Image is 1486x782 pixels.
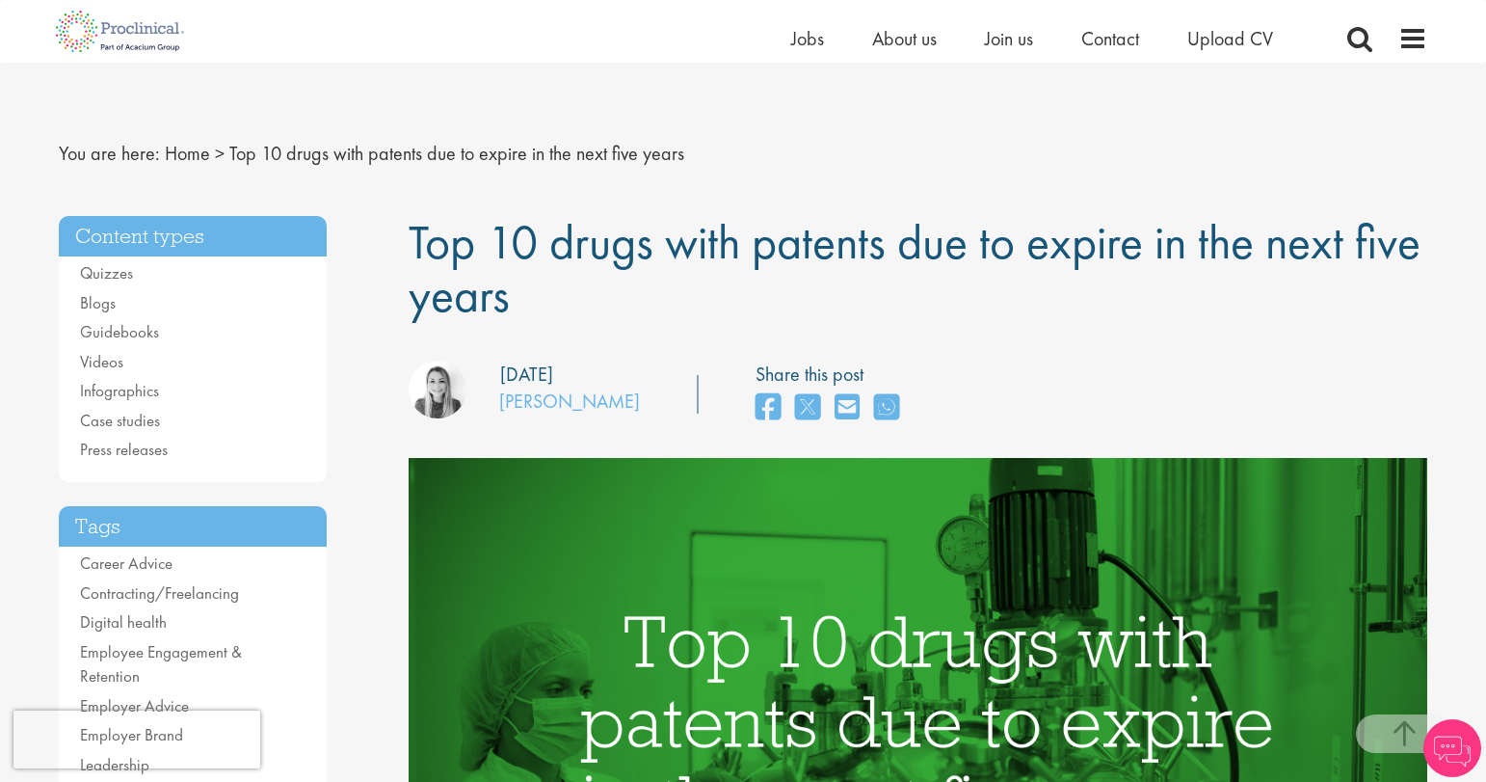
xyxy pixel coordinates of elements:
[80,553,172,574] a: Career Advice
[80,380,159,401] a: Infographics
[80,292,116,313] a: Blogs
[409,361,466,418] img: Hannah Burke
[795,388,820,429] a: share on twitter
[756,361,909,389] label: Share this post
[409,211,1420,326] span: Top 10 drugs with patents due to expire in the next five years
[80,321,159,342] a: Guidebooks
[500,361,553,389] div: [DATE]
[756,388,781,429] a: share on facebook
[985,26,1033,51] a: Join us
[59,506,327,548] h3: Tags
[229,141,684,166] span: Top 10 drugs with patents due to expire in the next five years
[59,216,327,257] h3: Content types
[499,389,640,414] a: [PERSON_NAME]
[80,754,149,775] a: Leadership
[80,695,189,716] a: Employer Advice
[872,26,937,51] a: About us
[791,26,824,51] a: Jobs
[165,141,210,166] a: breadcrumb link
[80,351,123,372] a: Videos
[80,582,239,604] a: Contracting/Freelancing
[80,410,160,431] a: Case studies
[1423,719,1481,777] img: Chatbot
[215,141,225,166] span: >
[80,611,167,633] a: Digital health
[835,388,860,429] a: share on email
[80,439,168,460] a: Press releases
[874,388,899,429] a: share on whats app
[80,262,133,283] a: Quizzes
[13,711,260,769] iframe: reCAPTCHA
[1081,26,1139,51] a: Contact
[1187,26,1273,51] a: Upload CV
[80,641,242,688] a: Employee Engagement & Retention
[59,141,160,166] span: You are here:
